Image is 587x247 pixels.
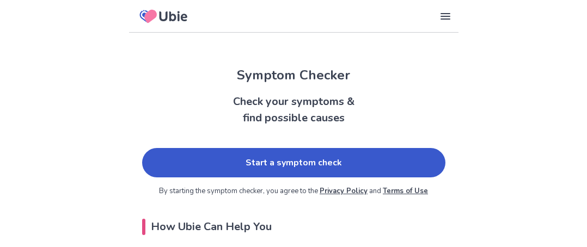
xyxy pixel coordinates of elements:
a: Start a symptom check [142,148,445,177]
h2: Check your symptoms & find possible causes [129,94,458,126]
h2: How Ubie Can Help You [142,219,445,235]
p: By starting the symptom checker, you agree to the and [142,186,445,197]
a: Privacy Policy [320,186,368,196]
h1: Symptom Checker [129,65,458,85]
a: Terms of Use [383,186,428,196]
